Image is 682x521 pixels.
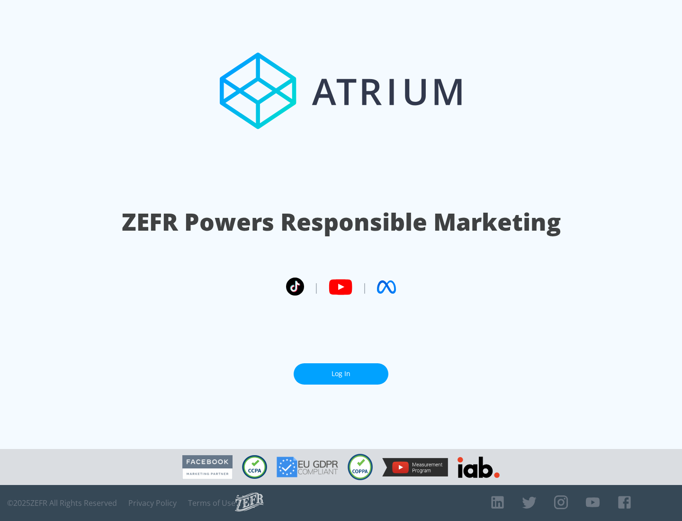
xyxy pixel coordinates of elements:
h1: ZEFR Powers Responsible Marketing [122,206,561,238]
img: CCPA Compliant [242,455,267,479]
a: Log In [294,363,388,385]
a: Privacy Policy [128,498,177,508]
span: | [362,280,368,294]
span: © 2025 ZEFR All Rights Reserved [7,498,117,508]
img: Facebook Marketing Partner [182,455,233,479]
img: YouTube Measurement Program [382,458,448,476]
img: COPPA Compliant [348,454,373,480]
img: GDPR Compliant [277,457,338,477]
span: | [314,280,319,294]
img: IAB [458,457,500,478]
a: Terms of Use [188,498,235,508]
